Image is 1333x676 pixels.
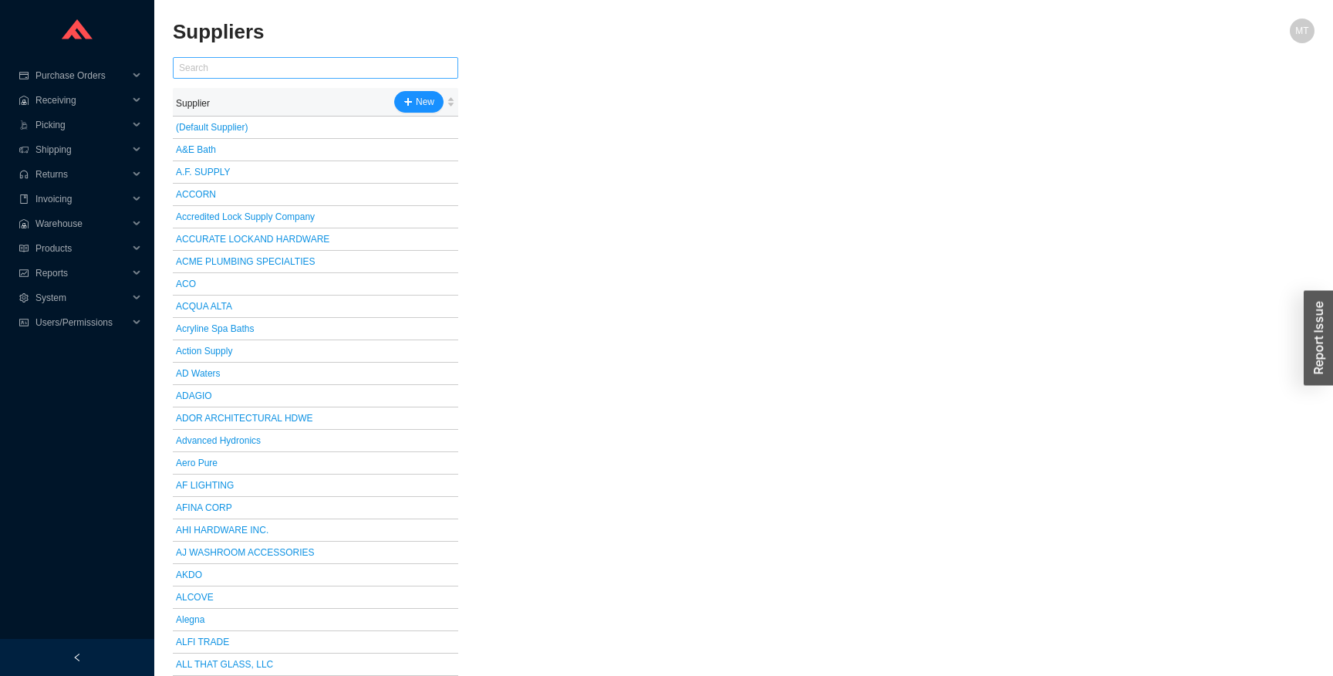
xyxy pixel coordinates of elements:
span: setting [19,293,29,303]
span: credit-card [19,71,29,80]
span: Picking [35,113,128,137]
a: ACCORN [176,189,216,200]
a: A.F. SUPPLY [176,167,230,177]
span: Reports [35,261,128,286]
a: Alegna [176,614,204,625]
a: ADAGIO [176,390,212,401]
a: Accredited Lock Supply Company [176,211,315,222]
div: Supplier [176,96,210,113]
span: Users/Permissions [35,310,128,335]
a: ALL THAT GLASS, LLC [176,659,273,670]
span: Receiving [35,88,128,113]
span: MT [1295,19,1308,43]
a: AF LIGHTING [176,480,234,491]
span: Products [35,236,128,261]
a: A&E Bath [176,144,216,155]
span: Invoicing [35,187,128,211]
span: customer-service [19,170,29,179]
span: Shipping [35,137,128,162]
a: ALFI TRADE [176,637,229,647]
span: fund [19,269,29,278]
a: ACCURATE LOCKAND HARDWARE [176,234,329,245]
span: Warehouse [35,211,128,236]
a: ADOR ARCHITECTURAL HDWE [176,413,313,424]
a: ACME PLUMBING SPECIALTIES [176,256,316,267]
a: AJ WASHROOM ACCESSORIES [176,547,315,558]
span: left [73,653,82,662]
span: idcard [19,318,29,327]
span: New [416,94,434,110]
a: (Default Supplier) [176,122,248,133]
a: AHI HARDWARE INC. [176,525,268,536]
span: plus [403,97,413,108]
span: book [19,194,29,204]
span: System [35,286,128,310]
span: Returns [35,162,128,187]
span: Purchase Orders [35,63,128,88]
a: ACQUA ALTA [176,301,232,312]
th: [object Object] sortable [173,88,458,117]
a: AD Waters [176,368,221,379]
button: plusNew [394,91,444,113]
a: ALCOVE [176,592,214,603]
a: AFINA CORP [176,502,232,513]
a: Aero Pure [176,458,218,468]
span: read [19,244,29,253]
a: Acryline Spa Baths [176,323,254,334]
a: AKDO [176,570,202,580]
a: ACO [176,279,196,289]
input: Search [173,57,458,79]
a: Action Supply [176,346,232,357]
h2: Suppliers [173,19,1029,46]
a: Advanced Hydronics [176,435,261,446]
